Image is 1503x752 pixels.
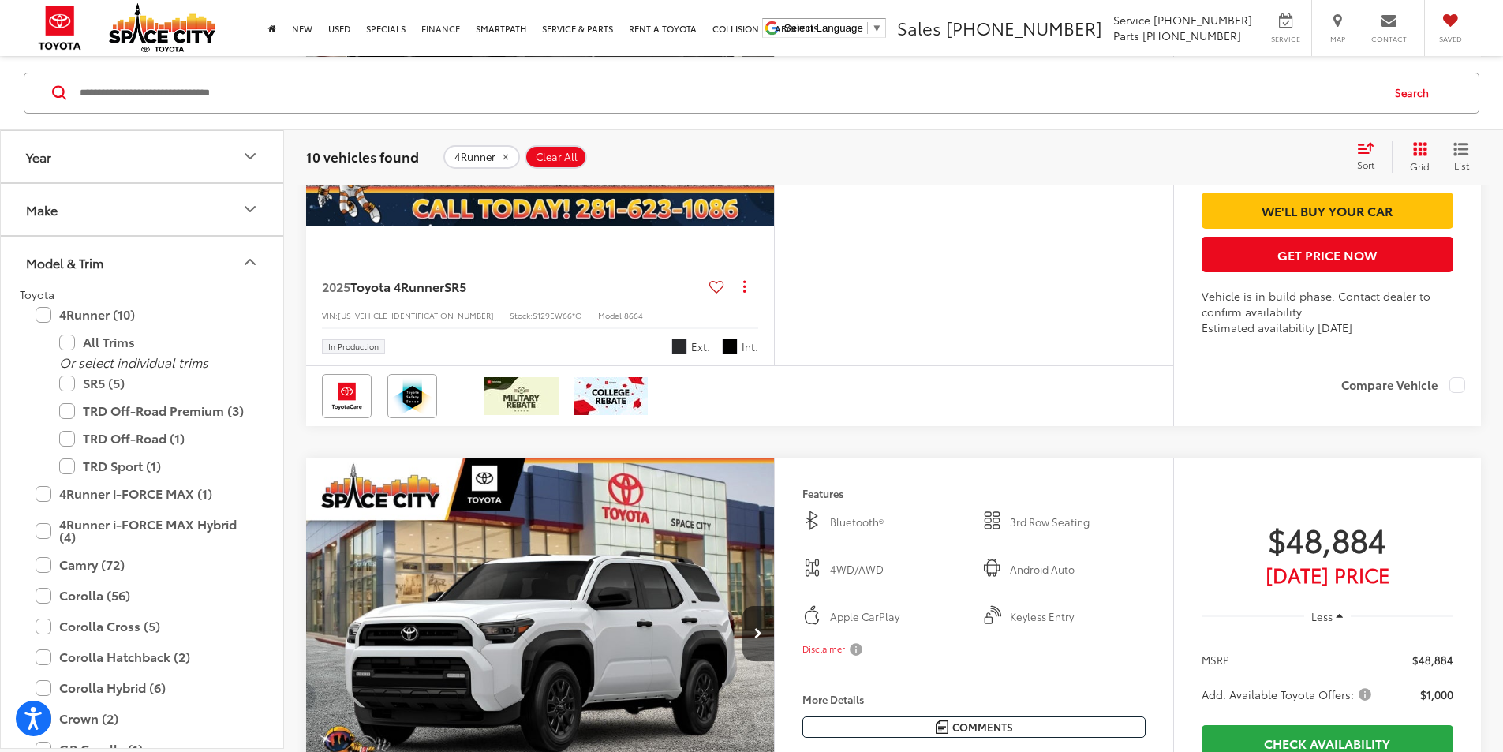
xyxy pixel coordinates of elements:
[1202,288,1453,335] div: Vehicle is in build phase. Contact dealer to confirm availability. Estimated availability [DATE]
[691,339,710,354] span: Ext.
[1010,609,1146,625] span: Keyless Entry
[1202,652,1232,668] span: MSRP:
[952,720,1013,735] span: Comments
[322,277,350,295] span: 2025
[1357,158,1374,171] span: Sort
[1410,159,1430,172] span: Grid
[59,425,249,452] label: TRD Off-Road (1)
[1420,687,1453,702] span: $1,000
[671,339,687,354] span: Underground
[1202,687,1374,702] span: Add. Available Toyota Offers:
[78,73,1380,111] input: Search by Make, Model, or Keyword
[830,514,966,530] span: Bluetooth®
[574,377,648,415] img: /static/brand-toyota/National_Assets/toyota-college-grad.jpeg?height=48
[830,609,966,625] span: Apple CarPlay
[59,369,249,397] label: SR5 (5)
[1268,34,1303,44] span: Service
[36,674,249,701] label: Corolla Hybrid (6)
[59,328,249,356] label: All Trims
[743,280,746,293] span: dropdown dots
[1202,687,1377,702] button: Add. Available Toyota Offers:
[897,15,941,40] span: Sales
[109,3,215,52] img: Space City Toyota
[26,254,103,269] div: Model & Trim
[1453,158,1469,171] span: List
[328,342,379,350] span: In Production
[742,339,758,354] span: Int.
[742,606,774,661] button: Next image
[1202,237,1453,272] button: Get Price Now
[36,705,249,732] label: Crown (2)
[1202,193,1453,228] a: We'll Buy Your Car
[26,201,58,216] div: Make
[322,278,703,295] a: 2025Toyota 4RunnerSR5
[872,22,882,34] span: ▼
[1010,514,1146,530] span: 3rd Row Seating
[36,643,249,671] label: Corolla Hatchback (2)
[784,22,882,34] a: Select Language​
[1202,519,1453,559] span: $48,884
[36,612,249,640] label: Corolla Cross (5)
[867,22,868,34] span: ​
[338,309,494,321] span: [US_VEHICLE_IDENTIFICATION_NUMBER]
[36,301,249,328] label: 4Runner (10)
[1113,28,1139,43] span: Parts
[1304,602,1352,630] button: Less
[1142,28,1241,43] span: [PHONE_NUMBER]
[36,511,249,551] label: 4Runner i-FORCE MAX Hybrid (4)
[784,22,863,34] span: Select Language
[731,273,758,301] button: Actions
[536,150,578,163] span: Clear All
[325,377,368,415] img: Toyota Care
[1349,140,1392,172] button: Select sort value
[802,488,1146,499] h4: Features
[1320,34,1355,44] span: Map
[443,144,520,168] button: remove 4Runner
[1202,567,1453,582] span: [DATE] Price
[1311,609,1333,623] span: Less
[802,633,866,666] button: Disclaimer
[510,309,533,321] span: Stock:
[36,551,249,578] label: Camry (72)
[454,150,495,163] span: 4Runner
[322,309,338,321] span: VIN:
[444,277,466,295] span: SR5
[598,309,624,321] span: Model:
[241,147,260,166] div: Year
[1371,34,1407,44] span: Contact
[624,309,643,321] span: 8664
[1341,377,1465,393] label: Compare Vehicle
[241,253,260,271] div: Model & Trim
[802,694,1146,705] h4: More Details
[1441,140,1481,172] button: List View
[946,15,1102,40] span: [PHONE_NUMBER]
[59,452,249,480] label: TRD Sport (1)
[802,716,1146,738] button: Comments
[1380,73,1452,112] button: Search
[59,397,249,425] label: TRD Off-Road Premium (3)
[20,286,54,301] span: Toyota
[1010,562,1146,578] span: Android Auto
[1113,12,1150,28] span: Service
[525,144,587,168] button: Clear All
[936,720,948,734] img: Comments
[1,130,285,181] button: YearYear
[1433,34,1467,44] span: Saved
[722,339,738,354] span: Black Fabric
[391,377,434,415] img: Toyota Safety Sense
[484,377,559,415] img: /static/brand-toyota/National_Assets/toyota-military-rebate.jpeg?height=48
[36,480,249,507] label: 4Runner i-FORCE MAX (1)
[1,183,285,234] button: MakeMake
[36,582,249,609] label: Corolla (56)
[533,309,582,321] span: S129EW66*O
[59,353,208,371] i: Or select individual trims
[306,146,419,165] span: 10 vehicles found
[1392,140,1441,172] button: Grid View
[802,643,845,656] span: Disclaimer
[1412,652,1453,668] span: $48,884
[241,200,260,219] div: Make
[1153,12,1252,28] span: [PHONE_NUMBER]
[350,277,444,295] span: Toyota 4Runner
[1,236,285,287] button: Model & TrimModel & Trim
